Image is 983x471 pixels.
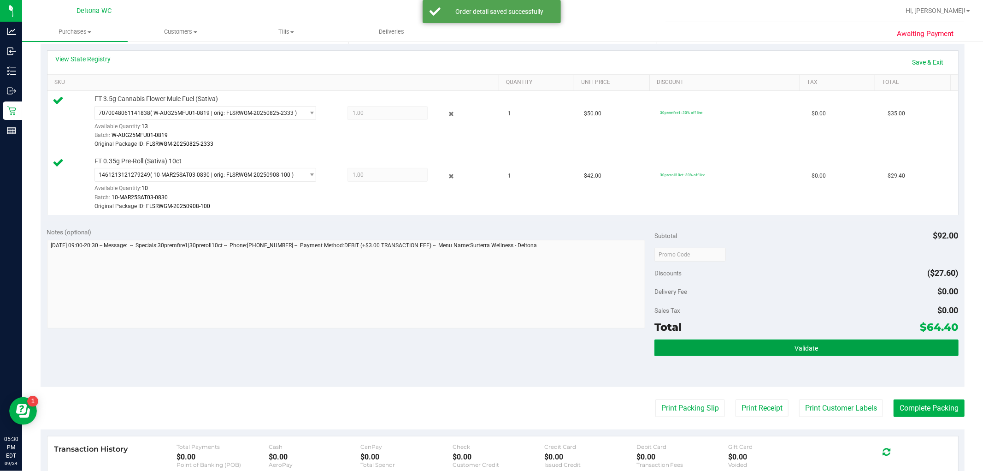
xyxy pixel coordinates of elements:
[9,397,37,425] iframe: Resource center
[938,286,959,296] span: $0.00
[99,110,150,116] span: 7070048061141838
[654,265,682,281] span: Discounts
[94,157,182,166] span: FT 0.35g Pre-Roll (Sativa) 10ct
[234,28,338,36] span: Tills
[544,443,636,450] div: Credit Card
[177,461,268,468] div: Point of Banking (POB)
[938,305,959,315] span: $0.00
[177,453,268,461] div: $0.00
[636,453,728,461] div: $0.00
[56,54,111,64] a: View State Registry
[269,461,360,468] div: AeroPay
[233,22,339,42] a: Tills
[141,123,148,130] span: 13
[453,453,544,461] div: $0.00
[360,461,452,468] div: Total Spendr
[77,7,112,15] span: Deltona WC
[812,109,826,118] span: $0.00
[112,194,168,201] span: 10-MAR25SAT03-0830
[146,141,213,147] span: FLSRWGM-20250825-2333
[94,120,328,138] div: Available Quantity:
[584,172,601,180] span: $42.00
[27,396,38,407] iframe: Resource center unread badge
[7,66,16,76] inline-svg: Inventory
[7,47,16,56] inline-svg: Inbound
[655,399,725,417] button: Print Packing Slip
[304,107,315,119] span: select
[360,443,452,450] div: CanPay
[99,172,150,178] span: 1461213121279249
[654,307,680,314] span: Sales Tax
[453,461,544,468] div: Customer Credit
[928,268,959,278] span: ($27.60)
[660,173,705,177] span: 30preroll10ct: 30% off line
[654,321,682,334] span: Total
[22,22,128,42] a: Purchases
[22,28,128,36] span: Purchases
[812,172,826,180] span: $0.00
[807,79,871,86] a: Tax
[508,172,512,180] span: 1
[933,231,959,240] span: $92.00
[94,203,145,209] span: Original Package ID:
[654,340,958,356] button: Validate
[544,453,636,461] div: $0.00
[453,443,544,450] div: Check
[888,109,905,118] span: $35.00
[582,79,646,86] a: Unit Price
[94,182,328,200] div: Available Quantity:
[339,22,444,42] a: Deliveries
[177,443,268,450] div: Total Payments
[906,7,965,14] span: Hi, [PERSON_NAME]!
[728,453,820,461] div: $0.00
[636,461,728,468] div: Transaction Fees
[146,203,210,209] span: FLSRWGM-20250908-100
[897,29,954,39] span: Awaiting Payment
[128,22,233,42] a: Customers
[7,126,16,135] inline-svg: Reports
[636,443,728,450] div: Debit Card
[506,79,571,86] a: Quantity
[94,95,218,103] span: FT 3.5g Cannabis Flower Mule Fuel (Sativa)
[906,54,950,70] a: Save & Exit
[584,109,601,118] span: $50.00
[4,460,18,467] p: 09/24
[795,345,818,352] span: Validate
[360,453,452,461] div: $0.00
[150,172,294,178] span: ( 10-MAR25SAT03-0830 | orig: FLSRWGM-20250908-100 )
[94,194,110,201] span: Batch:
[883,79,947,86] a: Total
[47,228,92,236] span: Notes (optional)
[446,7,554,16] div: Order detail saved successfully
[141,185,148,191] span: 10
[112,132,168,138] span: W-AUG25MFU01-0819
[508,109,512,118] span: 1
[269,453,360,461] div: $0.00
[799,399,883,417] button: Print Customer Labels
[894,399,965,417] button: Complete Packing
[7,86,16,95] inline-svg: Outbound
[128,28,233,36] span: Customers
[150,110,297,116] span: ( W-AUG25MFU01-0819 | orig: FLSRWGM-20250825-2333 )
[7,27,16,36] inline-svg: Analytics
[7,106,16,115] inline-svg: Retail
[94,141,145,147] span: Original Package ID:
[304,168,315,181] span: select
[888,172,905,180] span: $29.40
[654,232,677,239] span: Subtotal
[94,132,110,138] span: Batch:
[728,461,820,468] div: Voided
[920,321,959,334] span: $64.40
[660,110,702,115] span: 30premfire1: 30% off line
[544,461,636,468] div: Issued Credit
[366,28,417,36] span: Deliveries
[54,79,495,86] a: SKU
[657,79,796,86] a: Discount
[728,443,820,450] div: Gift Card
[654,288,687,295] span: Delivery Fee
[736,399,789,417] button: Print Receipt
[4,435,18,460] p: 05:30 PM EDT
[269,443,360,450] div: Cash
[654,248,726,262] input: Promo Code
